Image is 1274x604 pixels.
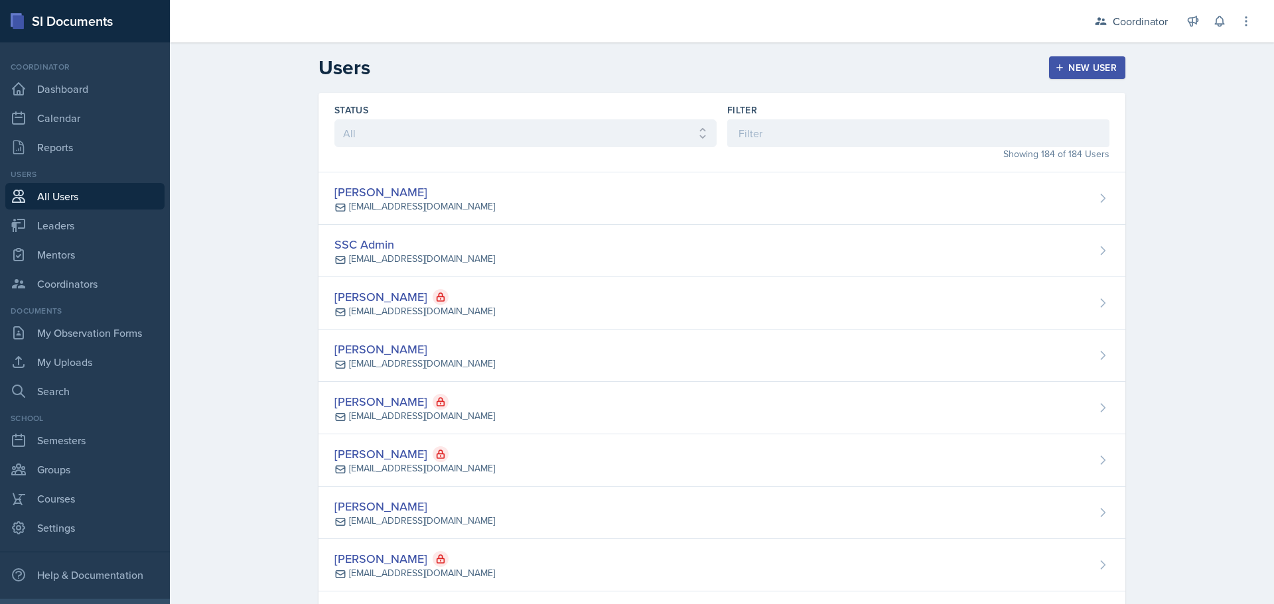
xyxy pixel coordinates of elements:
div: [EMAIL_ADDRESS][DOMAIN_NAME] [349,566,495,580]
div: Showing 184 of 184 Users [727,147,1109,161]
button: New User [1049,56,1125,79]
a: Coordinators [5,271,165,297]
div: [PERSON_NAME] [334,445,495,463]
a: SSC Admin [EMAIL_ADDRESS][DOMAIN_NAME] [318,225,1125,277]
a: My Uploads [5,349,165,375]
a: [PERSON_NAME] [EMAIL_ADDRESS][DOMAIN_NAME] [318,382,1125,434]
div: Documents [5,305,165,317]
a: [PERSON_NAME] [EMAIL_ADDRESS][DOMAIN_NAME] [318,172,1125,225]
a: [PERSON_NAME] [EMAIL_ADDRESS][DOMAIN_NAME] [318,330,1125,382]
div: [EMAIL_ADDRESS][DOMAIN_NAME] [349,304,495,318]
div: [PERSON_NAME] [334,183,495,201]
div: [EMAIL_ADDRESS][DOMAIN_NAME] [349,409,495,423]
a: [PERSON_NAME] [EMAIL_ADDRESS][DOMAIN_NAME] [318,539,1125,591]
a: Courses [5,485,165,512]
div: School [5,412,165,424]
a: [PERSON_NAME] [EMAIL_ADDRESS][DOMAIN_NAME] [318,277,1125,330]
input: Filter [727,119,1109,147]
a: All Users [5,183,165,210]
a: Mentors [5,241,165,268]
div: [PERSON_NAME] [334,340,495,358]
a: Reports [5,134,165,160]
label: Status [334,103,368,117]
div: [EMAIL_ADDRESS][DOMAIN_NAME] [349,200,495,213]
a: Leaders [5,212,165,239]
a: [PERSON_NAME] [EMAIL_ADDRESS][DOMAIN_NAME] [318,434,1125,487]
div: Coordinator [5,61,165,73]
div: [PERSON_NAME] [334,550,495,568]
div: [EMAIL_ADDRESS][DOMAIN_NAME] [349,514,495,528]
div: SSC Admin [334,235,495,253]
a: Groups [5,456,165,483]
label: Filter [727,103,757,117]
div: [EMAIL_ADDRESS][DOMAIN_NAME] [349,357,495,371]
div: [PERSON_NAME] [334,393,495,410]
div: New User [1058,62,1117,73]
div: Coordinator [1113,13,1168,29]
div: [PERSON_NAME] [334,497,495,515]
div: Users [5,168,165,180]
a: [PERSON_NAME] [EMAIL_ADDRESS][DOMAIN_NAME] [318,487,1125,539]
div: [EMAIL_ADDRESS][DOMAIN_NAME] [349,252,495,266]
div: Help & Documentation [5,562,165,588]
a: My Observation Forms [5,320,165,346]
h2: Users [318,56,370,80]
div: [PERSON_NAME] [334,288,495,306]
a: Calendar [5,105,165,131]
a: Settings [5,514,165,541]
a: Dashboard [5,76,165,102]
a: Search [5,378,165,404]
div: [EMAIL_ADDRESS][DOMAIN_NAME] [349,461,495,475]
a: Semesters [5,427,165,453]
